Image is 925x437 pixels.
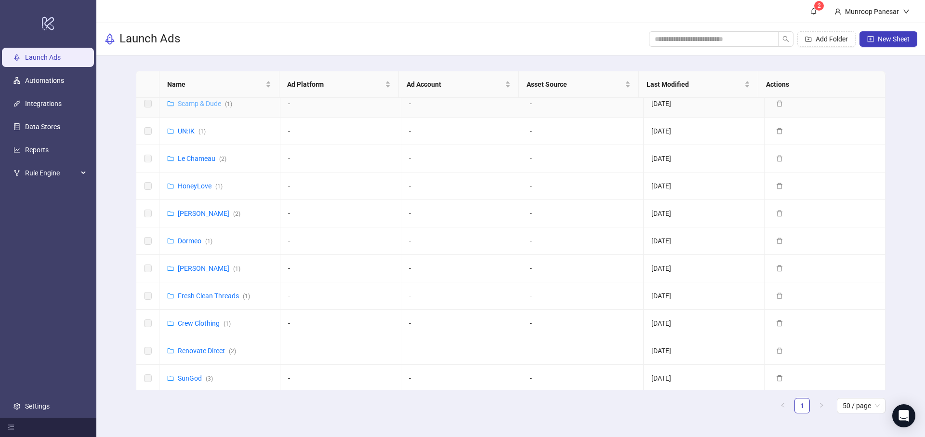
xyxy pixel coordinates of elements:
span: folder [167,210,174,217]
span: folder [167,375,174,382]
span: folder [167,265,174,272]
div: Munroop Panesar [841,6,903,17]
span: ( 1 ) [233,265,240,272]
span: delete [776,210,783,217]
span: New Sheet [878,35,910,43]
a: Crew Clothing(1) [178,319,231,327]
span: ( 1 ) [205,238,212,245]
span: menu-fold [8,424,14,431]
td: - [522,255,643,282]
a: Settings [25,402,50,410]
td: - [522,145,643,172]
td: - [522,118,643,145]
span: Ad Account [407,79,503,90]
span: Asset Source [527,79,623,90]
span: Last Modified [647,79,743,90]
td: [DATE] [644,172,765,200]
td: - [401,310,522,337]
td: - [522,310,643,337]
th: Name [159,71,279,98]
span: folder [167,292,174,299]
td: - [401,227,522,255]
th: Ad Platform [279,71,399,98]
td: [DATE] [644,145,765,172]
span: delete [776,292,783,299]
a: UN:IK(1) [178,127,206,135]
span: delete [776,320,783,327]
span: folder [167,320,174,327]
span: folder [167,183,174,189]
span: bell [810,8,817,14]
span: folder-add [805,36,812,42]
span: rocket [104,33,116,45]
button: Add Folder [797,31,856,47]
td: - [401,200,522,227]
a: Launch Ads [25,53,61,61]
a: HoneyLove(1) [178,182,223,190]
td: - [522,90,643,118]
span: delete [776,155,783,162]
td: - [280,227,401,255]
a: Renovate Direct(2) [178,347,236,355]
a: 1 [795,398,809,413]
a: SunGod(3) [178,374,213,382]
td: - [401,365,522,392]
td: - [522,365,643,392]
span: Ad Platform [287,79,383,90]
td: - [280,200,401,227]
span: folder [167,347,174,354]
a: Integrations [25,100,62,107]
span: folder [167,100,174,107]
span: 2 [818,2,821,9]
span: ( 3 ) [206,375,213,382]
td: - [522,337,643,365]
span: user [834,8,841,15]
td: [DATE] [644,282,765,310]
span: delete [776,183,783,189]
button: right [814,398,829,413]
span: plus-square [867,36,874,42]
a: Data Stores [25,123,60,131]
span: down [903,8,910,15]
span: ( 1 ) [215,183,223,190]
td: - [522,172,643,200]
button: left [775,398,791,413]
td: [DATE] [644,200,765,227]
td: - [401,172,522,200]
td: - [401,90,522,118]
td: - [522,282,643,310]
span: left [780,402,786,408]
span: Name [167,79,264,90]
td: - [522,227,643,255]
span: folder [167,128,174,134]
td: - [280,365,401,392]
span: delete [776,347,783,354]
span: ( 1 ) [224,320,231,327]
td: - [280,145,401,172]
span: Add Folder [816,35,848,43]
span: delete [776,265,783,272]
li: Previous Page [775,398,791,413]
span: right [819,402,824,408]
li: 1 [794,398,810,413]
td: - [280,90,401,118]
td: - [401,118,522,145]
span: ( 1 ) [225,101,232,107]
td: [DATE] [644,255,765,282]
span: ( 2 ) [219,156,226,162]
td: [DATE] [644,310,765,337]
a: Le Chameau(2) [178,155,226,162]
td: - [401,145,522,172]
sup: 2 [814,1,824,11]
button: New Sheet [859,31,917,47]
td: - [401,255,522,282]
td: [DATE] [644,90,765,118]
a: Reports [25,146,49,154]
a: [PERSON_NAME](1) [178,265,240,272]
a: [PERSON_NAME](2) [178,210,240,217]
th: Ad Account [399,71,519,98]
span: ( 2 ) [233,211,240,217]
td: - [401,337,522,365]
span: delete [776,375,783,382]
span: search [782,36,789,42]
